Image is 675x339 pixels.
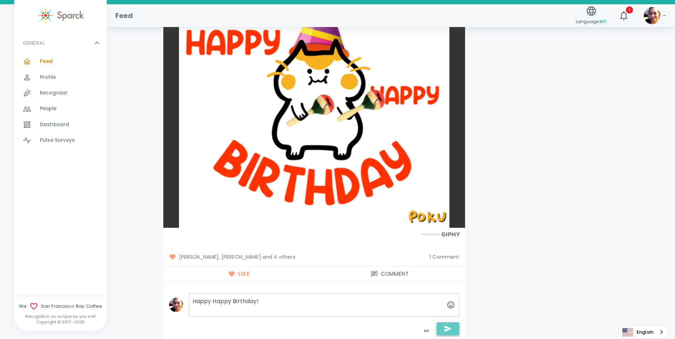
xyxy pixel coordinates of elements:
span: Recognize! [40,90,68,97]
a: Dashboard [14,117,107,133]
h1: Feed [115,10,133,21]
span: Profile [40,74,56,81]
span: Feed [40,58,53,65]
span: Language: [576,17,607,26]
span: People [40,105,57,112]
button: Comment [314,267,465,281]
img: Picture of Nikki Meeks [169,298,183,312]
aside: Language selected: English [618,325,668,339]
a: Feed [14,54,107,69]
span: 1 Comment [429,253,459,260]
textarea: Happy Happy Birthday! [189,293,459,317]
div: Language [618,325,668,339]
a: Pulse Surveys [14,133,107,148]
span: [PERSON_NAME], [PERSON_NAME] and 4 others [169,253,424,260]
span: Pulse Surveys [40,137,75,144]
span: en [600,17,607,25]
button: Language:en [573,3,610,28]
div: GENERAL [14,54,107,151]
p: Copyright © 2017 - 2025 [14,319,107,325]
a: People [14,101,107,117]
div: GENERAL [14,32,107,54]
img: Picture of Nikki [644,7,661,24]
button: 1 [615,7,632,24]
span: Dashboard [40,121,69,128]
a: Sparck logo [14,7,107,24]
img: Powered by GIPHY [420,232,462,237]
a: Recognize! [14,85,107,101]
a: Profile [14,70,107,85]
img: Sparck logo [37,7,84,24]
p: GENERAL [23,39,45,47]
span: We San Francisco Bay Coffee [14,302,107,311]
a: English [619,325,668,339]
span: 1 [626,6,633,14]
p: Recognition as unique as you are! [14,313,107,319]
button: Like [163,267,314,281]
